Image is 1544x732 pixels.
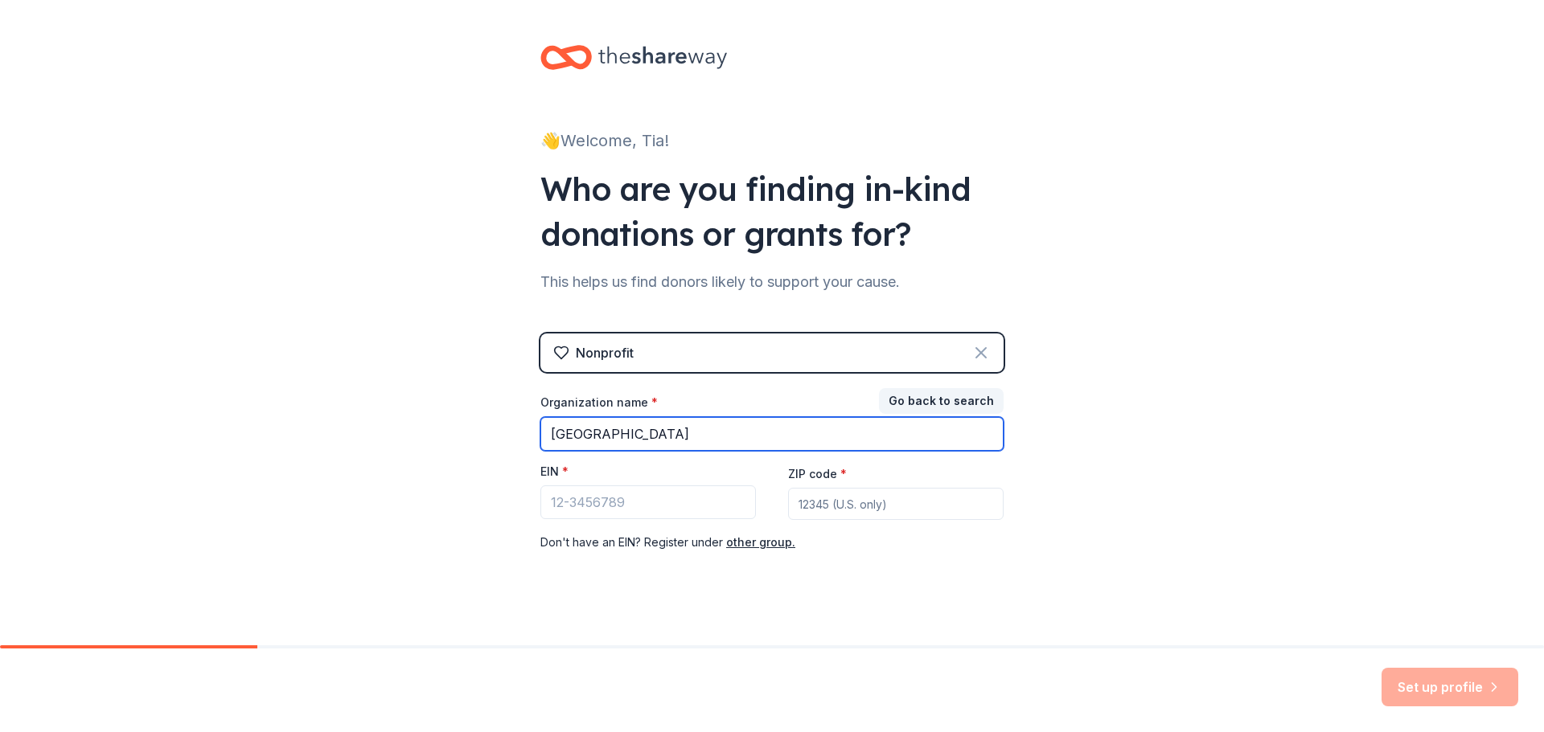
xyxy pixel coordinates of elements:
[540,269,1004,295] div: This helps us find donors likely to support your cause.
[540,395,658,411] label: Organization name
[788,466,847,482] label: ZIP code
[540,464,569,480] label: EIN
[788,488,1004,520] input: 12345 (U.S. only)
[726,533,795,552] button: other group.
[540,128,1004,153] div: 👋 Welcome, Tia!
[540,533,1004,552] div: Don ' t have an EIN? Register under
[576,343,634,362] div: Nonprofit
[540,166,1004,256] div: Who are you finding in-kind donations or grants for?
[879,388,1004,414] button: Go back to search
[540,417,1004,451] input: American Red Cross
[540,485,756,519] input: 12-3456789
